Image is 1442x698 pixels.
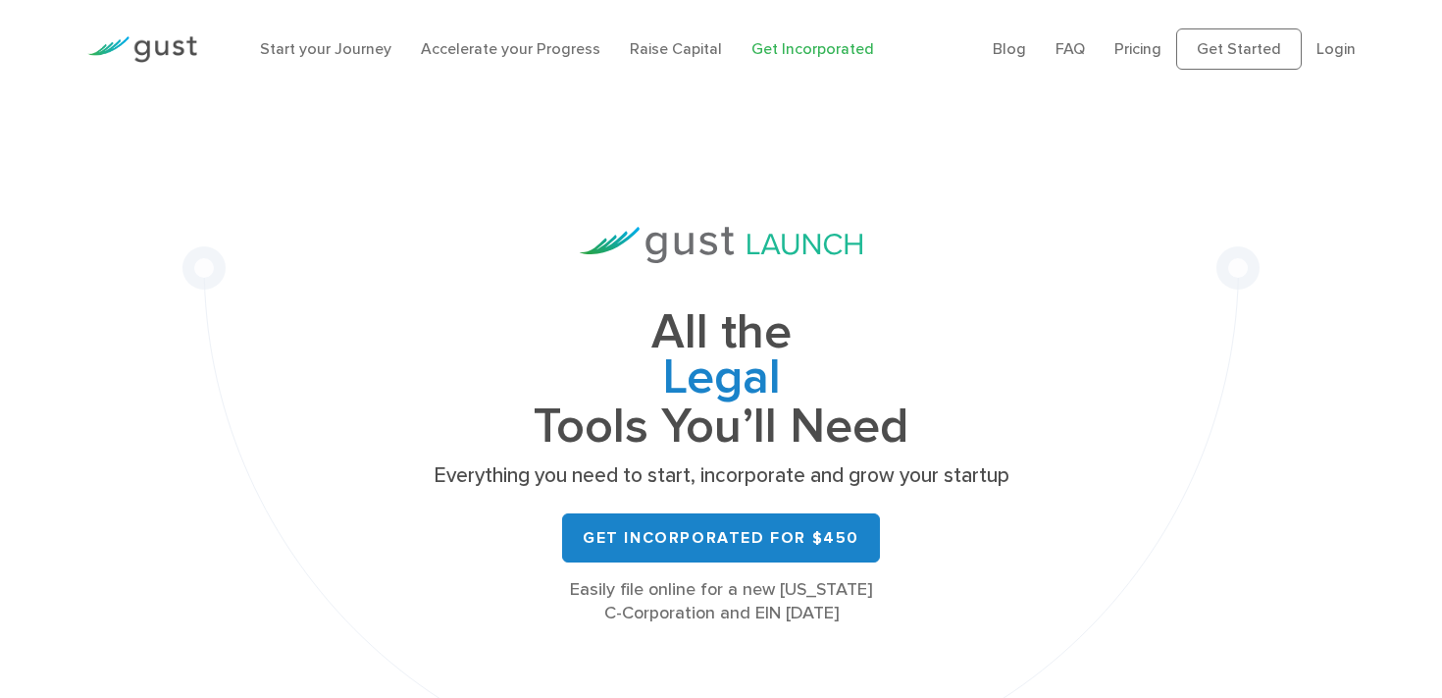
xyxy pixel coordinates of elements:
a: Raise Capital [630,39,722,58]
a: Accelerate your Progress [421,39,600,58]
a: Blog [993,39,1026,58]
div: Easily file online for a new [US_STATE] C-Corporation and EIN [DATE] [427,578,1015,625]
img: Gust Launch Logo [580,227,862,263]
a: Get Started [1176,28,1302,70]
img: Gust Logo [87,36,197,63]
a: Get Incorporated [751,39,874,58]
h1: All the Tools You’ll Need [427,310,1015,449]
span: Legal [427,355,1015,404]
a: FAQ [1056,39,1085,58]
a: Get Incorporated for $450 [562,513,880,563]
a: Start your Journey [260,39,391,58]
a: Pricing [1114,39,1161,58]
a: Login [1316,39,1356,58]
p: Everything you need to start, incorporate and grow your startup [427,462,1015,490]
